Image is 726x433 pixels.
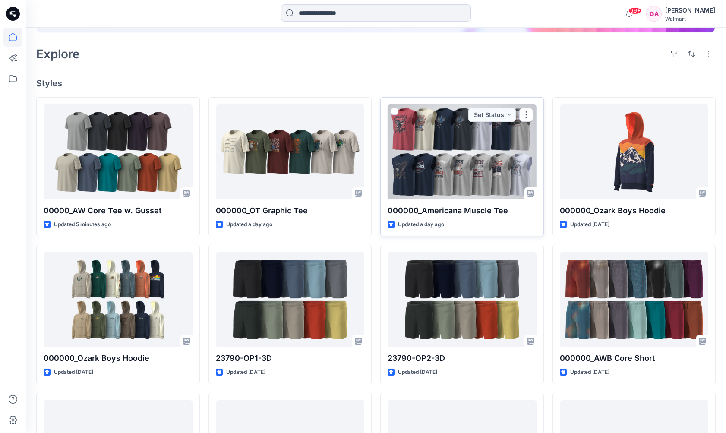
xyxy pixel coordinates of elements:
[44,104,193,199] a: 00000_AW Core Tee w. Gusset
[388,252,537,347] a: 23790-OP2-3D
[226,220,272,229] p: Updated a day ago
[44,205,193,217] p: 00000_AW Core Tee w. Gusset
[560,104,709,199] a: 000000_Ozark Boys Hoodie
[388,205,537,217] p: 000000_Americana Muscle Tee
[398,220,444,229] p: Updated a day ago
[388,352,537,364] p: 23790-OP2-3D
[398,368,437,377] p: Updated [DATE]
[44,252,193,347] a: 000000_Ozark Boys Hoodie
[560,252,709,347] a: 000000_AWB Core Short
[665,16,715,22] div: Walmart
[570,368,609,377] p: Updated [DATE]
[628,7,641,14] span: 99+
[54,220,111,229] p: Updated 5 minutes ago
[36,47,80,61] h2: Explore
[216,352,365,364] p: 23790-OP1-3D
[216,104,365,199] a: 000000_OT Graphic Tee
[54,368,93,377] p: Updated [DATE]
[226,368,265,377] p: Updated [DATE]
[388,104,537,199] a: 000000_Americana Muscle Tee
[560,352,709,364] p: 000000_AWB Core Short
[560,205,709,217] p: 000000_Ozark Boys Hoodie
[44,352,193,364] p: 000000_Ozark Boys Hoodie
[216,252,365,347] a: 23790-OP1-3D
[36,78,716,88] h4: Styles
[646,6,662,22] div: GA
[570,220,609,229] p: Updated [DATE]
[216,205,365,217] p: 000000_OT Graphic Tee
[665,5,715,16] div: [PERSON_NAME]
